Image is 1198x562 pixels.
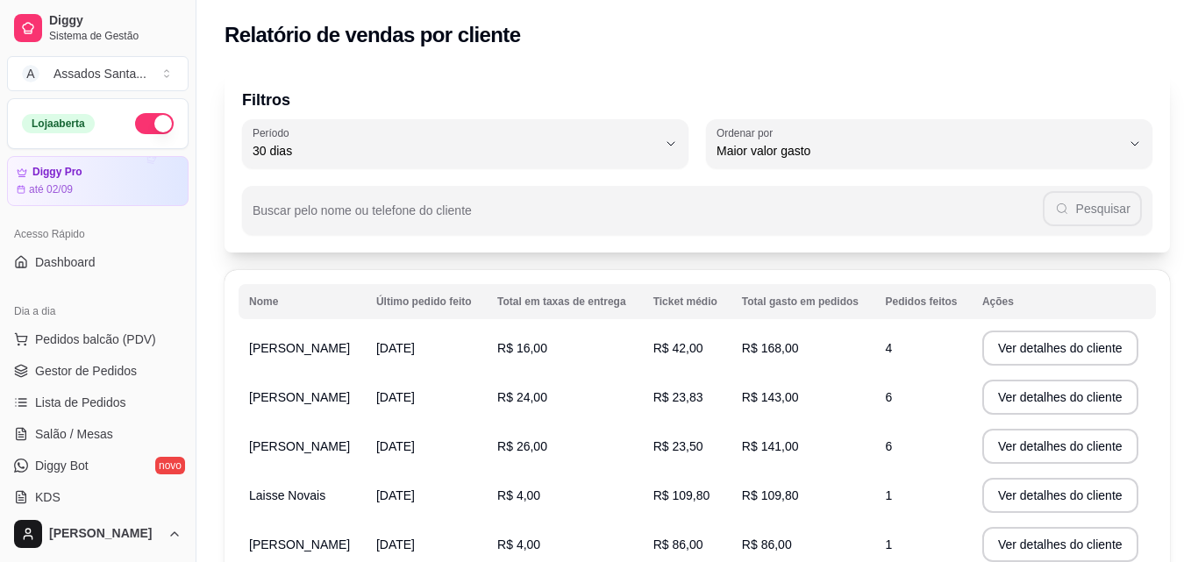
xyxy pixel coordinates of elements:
span: R$ 109,80 [653,488,710,502]
span: R$ 86,00 [653,537,703,551]
span: 30 dias [253,142,657,160]
div: Loja aberta [22,114,95,133]
span: Laisse Novais [249,488,325,502]
button: Pedidos balcão (PDV) [7,325,189,353]
span: [DATE] [376,341,415,355]
span: R$ 26,00 [497,439,547,453]
span: [PERSON_NAME] [249,537,350,551]
article: Diggy Pro [32,166,82,179]
button: Período30 dias [242,119,688,168]
span: KDS [35,488,61,506]
button: Ver detalhes do cliente [982,478,1138,513]
span: 1 [886,488,893,502]
span: R$ 141,00 [742,439,799,453]
span: R$ 24,00 [497,390,547,404]
a: KDS [7,483,189,511]
span: R$ 23,83 [653,390,703,404]
a: Salão / Mesas [7,420,189,448]
span: R$ 16,00 [497,341,547,355]
span: Diggy Bot [35,457,89,474]
th: Total em taxas de entrega [487,284,643,319]
span: [DATE] [376,537,415,551]
a: Diggy Botnovo [7,452,189,480]
span: 4 [886,341,893,355]
span: Maior valor gasto [717,142,1121,160]
div: Dia a dia [7,297,189,325]
a: Gestor de Pedidos [7,357,189,385]
span: [PERSON_NAME] [249,439,350,453]
span: [PERSON_NAME] [249,390,350,404]
button: Select a team [7,56,189,91]
span: R$ 23,50 [653,439,703,453]
span: [PERSON_NAME] [249,341,350,355]
div: Acesso Rápido [7,220,189,248]
article: até 02/09 [29,182,73,196]
span: Pedidos balcão (PDV) [35,331,156,348]
button: Ver detalhes do cliente [982,429,1138,464]
span: R$ 4,00 [497,537,540,551]
span: [DATE] [376,488,415,502]
label: Ordenar por [717,125,779,140]
p: Filtros [242,88,1152,112]
th: Total gasto em pedidos [731,284,875,319]
input: Buscar pelo nome ou telefone do cliente [253,209,1043,226]
button: Ver detalhes do cliente [982,380,1138,415]
button: Ordenar porMaior valor gasto [706,119,1152,168]
span: 1 [886,537,893,551]
h2: Relatório de vendas por cliente [225,21,521,49]
span: R$ 143,00 [742,390,799,404]
span: [DATE] [376,390,415,404]
span: Gestor de Pedidos [35,362,137,380]
span: [PERSON_NAME] [49,526,160,542]
span: 6 [886,439,893,453]
a: Lista de Pedidos [7,388,189,416]
th: Nome [239,284,366,319]
label: Período [253,125,295,140]
button: [PERSON_NAME] [7,513,189,555]
a: Dashboard [7,248,189,276]
button: Alterar Status [135,113,174,134]
span: 6 [886,390,893,404]
button: Ver detalhes do cliente [982,527,1138,562]
span: R$ 86,00 [742,537,792,551]
th: Ticket médio [643,284,731,319]
th: Ações [972,284,1156,319]
span: [DATE] [376,439,415,453]
span: Salão / Mesas [35,425,113,443]
th: Último pedido feito [366,284,487,319]
a: Diggy Proaté 02/09 [7,156,189,206]
span: R$ 4,00 [497,488,540,502]
span: R$ 109,80 [742,488,799,502]
span: R$ 168,00 [742,341,799,355]
span: Dashboard [35,253,96,271]
span: Diggy [49,13,182,29]
span: A [22,65,39,82]
span: Lista de Pedidos [35,394,126,411]
a: DiggySistema de Gestão [7,7,189,49]
span: R$ 42,00 [653,341,703,355]
span: Sistema de Gestão [49,29,182,43]
div: Assados Santa ... [53,65,146,82]
button: Ver detalhes do cliente [982,331,1138,366]
th: Pedidos feitos [875,284,972,319]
